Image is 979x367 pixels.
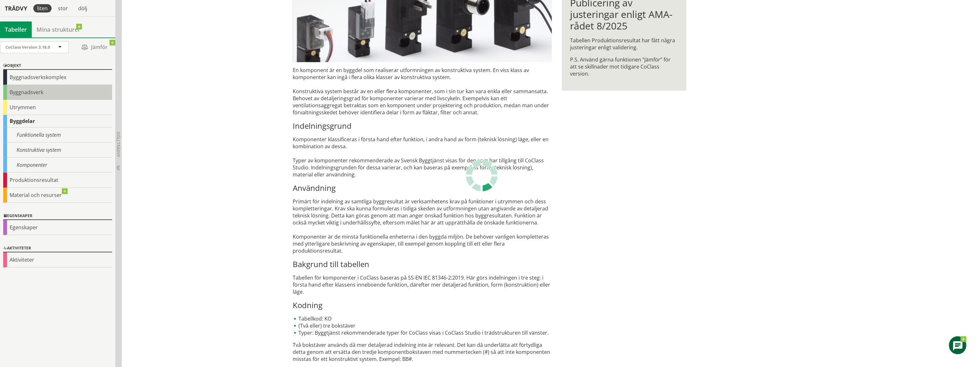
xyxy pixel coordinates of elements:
div: Byggnadsverk [3,85,112,100]
div: stor [54,4,72,12]
div: Funktionella system [3,127,112,143]
div: Aktiviteter [3,245,112,252]
span: Jämför [75,42,114,53]
img: Laddar [466,159,498,192]
p: Tabellen Produktionsresultat har fått några justeringar enligt validering. [570,37,678,51]
li: Tabellkod: KO [293,315,552,322]
div: dölj [74,4,91,12]
li: Typer: Byggtjänst rekommenderade typer för CoClass visas i CoClass Studio i trädstrukturen till v... [293,329,552,336]
span: CoClass Version 3.18.0 [5,44,50,50]
div: Produktionsresultat [3,173,112,188]
h3: Kodning [293,300,552,310]
div: Egenskaper [3,220,112,235]
div: Material och resurser [3,188,112,203]
div: liten [33,4,52,12]
div: Byggnadsverkskomplex [3,70,112,85]
div: Trädvy [1,5,31,12]
div: Komponenter [3,158,112,173]
div: Utrymmen [3,100,112,115]
h3: Indelningsgrund [293,121,552,131]
a: Mina strukturer [32,21,85,37]
div: Egenskaper [3,212,112,220]
p: P.S. Använd gärna funktionen ”Jämför” för att se skillnader mot tidigare CoClass version. [570,56,678,77]
div: Byggdelar [3,115,112,127]
h3: Bakgrund till tabellen [293,259,552,269]
span: Dölj trädvy [116,132,121,157]
div: Objekt [3,62,112,70]
h3: Användning [293,183,552,193]
div: Aktiviteter [3,252,112,267]
li: (Två eller) tre bokstäver [293,322,552,329]
div: Konstruktiva system [3,143,112,158]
